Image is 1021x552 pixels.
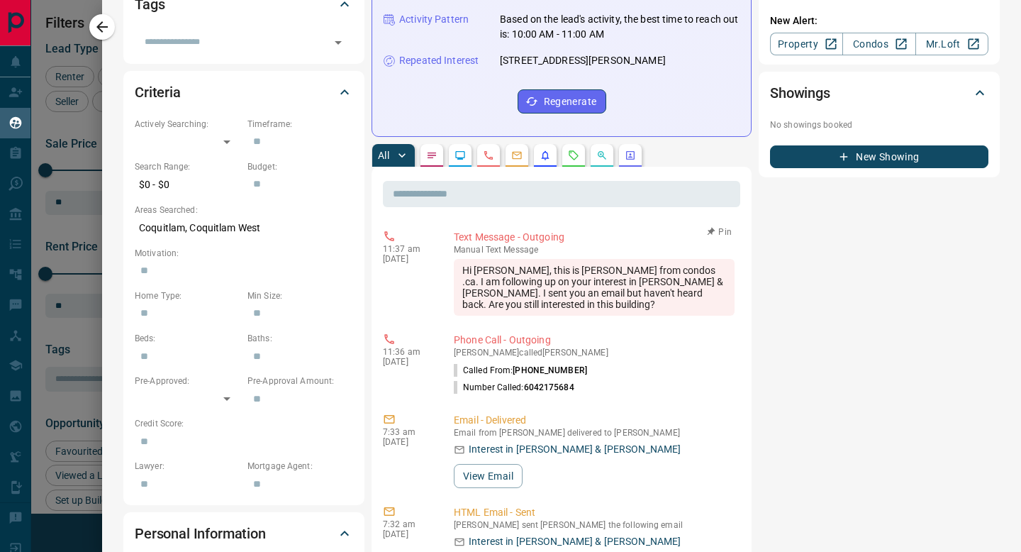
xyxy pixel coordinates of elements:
[135,460,240,473] p: Lawyer:
[454,520,735,530] p: [PERSON_NAME] sent [PERSON_NAME] the following email
[328,33,348,53] button: Open
[135,332,240,345] p: Beds:
[454,333,735,348] p: Phone Call - Outgoing
[135,247,353,260] p: Motivation:
[540,150,551,161] svg: Listing Alerts
[135,173,240,197] p: $0 - $0
[378,150,389,160] p: All
[699,226,740,238] button: Pin
[247,289,353,302] p: Min Size:
[383,244,433,254] p: 11:37 am
[383,437,433,447] p: [DATE]
[454,464,523,488] button: View Email
[568,150,579,161] svg: Requests
[454,381,574,394] p: Number Called:
[454,245,484,255] span: manual
[135,289,240,302] p: Home Type:
[454,259,735,316] div: Hi [PERSON_NAME], this is [PERSON_NAME] from condos .ca. I am following up on your interest in [P...
[770,76,988,110] div: Showings
[770,33,843,55] a: Property
[513,365,587,375] span: [PHONE_NUMBER]
[454,428,735,438] p: Email from [PERSON_NAME] delivered to [PERSON_NAME]
[135,118,240,131] p: Actively Searching:
[247,160,353,173] p: Budget:
[500,53,666,68] p: [STREET_ADDRESS][PERSON_NAME]
[454,364,587,377] p: Called From:
[383,427,433,437] p: 7:33 am
[454,245,735,255] p: Text Message
[915,33,988,55] a: Mr.Loft
[770,118,988,131] p: No showings booked
[135,417,353,430] p: Credit Score:
[399,53,479,68] p: Repeated Interest
[454,230,735,245] p: Text Message - Outgoing
[454,150,466,161] svg: Lead Browsing Activity
[625,150,636,161] svg: Agent Actions
[383,357,433,367] p: [DATE]
[247,332,353,345] p: Baths:
[500,12,740,42] p: Based on the lead's activity, the best time to reach out is: 10:00 AM - 11:00 AM
[135,160,240,173] p: Search Range:
[483,150,494,161] svg: Calls
[135,517,353,551] div: Personal Information
[469,534,681,549] p: Interest in [PERSON_NAME] & [PERSON_NAME]
[135,216,353,240] p: Coquitlam, Coquitlam West
[135,204,353,216] p: Areas Searched:
[135,75,353,109] div: Criteria
[518,89,606,114] button: Regenerate
[842,33,915,55] a: Condos
[426,150,437,161] svg: Notes
[135,81,181,104] h2: Criteria
[770,82,830,104] h2: Showings
[399,12,469,27] p: Activity Pattern
[454,348,735,358] p: [PERSON_NAME] called [PERSON_NAME]
[770,145,988,168] button: New Showing
[135,375,240,387] p: Pre-Approved:
[770,13,988,28] p: New Alert:
[511,150,523,161] svg: Emails
[383,254,433,264] p: [DATE]
[469,442,681,457] p: Interest in [PERSON_NAME] & [PERSON_NAME]
[454,413,735,428] p: Email - Delivered
[247,375,353,387] p: Pre-Approval Amount:
[247,118,353,131] p: Timeframe:
[383,347,433,357] p: 11:36 am
[383,519,433,529] p: 7:32 am
[247,460,353,473] p: Mortgage Agent:
[383,529,433,539] p: [DATE]
[596,150,608,161] svg: Opportunities
[135,522,266,545] h2: Personal Information
[524,382,574,392] span: 6042175684
[454,505,735,520] p: HTML Email - Sent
